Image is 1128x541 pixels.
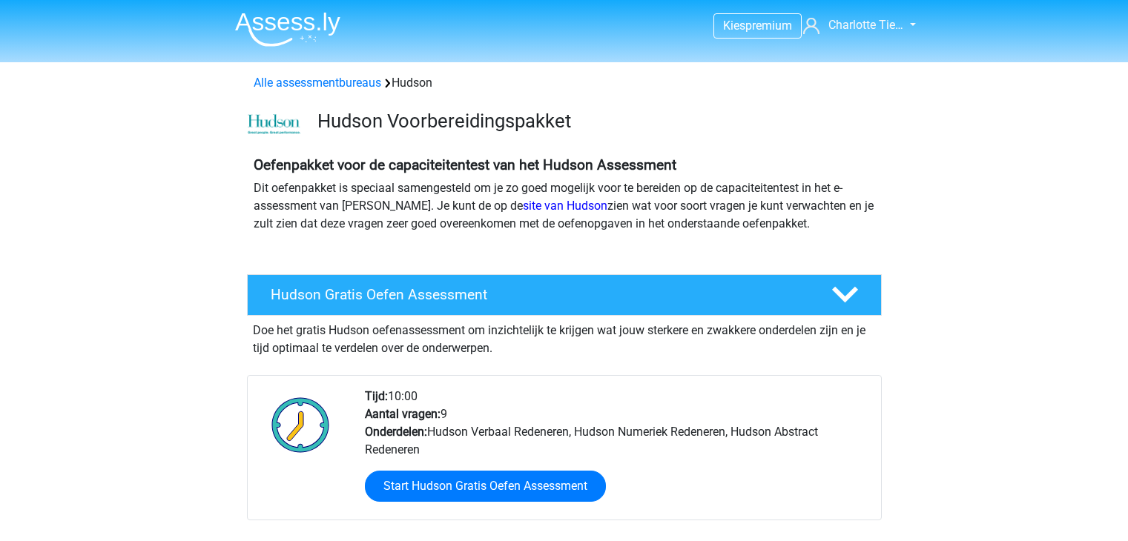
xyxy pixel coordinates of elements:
[248,114,300,135] img: cefd0e47479f4eb8e8c001c0d358d5812e054fa8.png
[248,74,881,92] div: Hudson
[254,76,381,90] a: Alle assessmentbureaus
[365,425,427,439] b: Onderdelen:
[247,316,882,357] div: Doe het gratis Hudson oefenassessment om inzichtelijk te krijgen wat jouw sterkere en zwakkere on...
[797,16,905,34] a: Charlotte Tie…
[745,19,792,33] span: premium
[317,110,870,133] h3: Hudson Voorbereidingspakket
[714,16,801,36] a: Kiespremium
[828,18,903,32] span: Charlotte Tie…
[254,156,676,173] b: Oefenpakket voor de capaciteitentest van het Hudson Assessment
[263,388,338,462] img: Klok
[235,12,340,47] img: Assessly
[241,274,888,316] a: Hudson Gratis Oefen Assessment
[365,389,388,403] b: Tijd:
[271,286,808,303] h4: Hudson Gratis Oefen Assessment
[354,388,880,520] div: 10:00 9 Hudson Verbaal Redeneren, Hudson Numeriek Redeneren, Hudson Abstract Redeneren
[723,19,745,33] span: Kies
[254,179,875,233] p: Dit oefenpakket is speciaal samengesteld om je zo goed mogelijk voor te bereiden op de capaciteit...
[365,407,441,421] b: Aantal vragen:
[365,471,606,502] a: Start Hudson Gratis Oefen Assessment
[523,199,607,213] a: site van Hudson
